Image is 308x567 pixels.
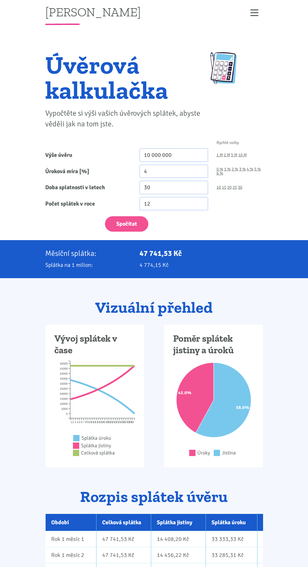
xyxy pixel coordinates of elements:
[54,333,135,356] h3: Vývoj splátek v čase
[151,547,206,563] td: 14 456,22 Kč
[246,7,263,18] button: Zobrazit menu
[114,420,117,424] tspan: 22
[95,420,98,424] tspan: 13
[129,420,132,424] tspan: 29
[41,197,135,211] label: Počet splátek v roce
[85,420,87,424] tspan: 8
[107,420,110,424] tspan: 19
[45,488,263,505] h2: Rozpis splátek úvěru
[173,333,254,356] h3: Poměr splátek jistiny a úroků
[140,249,263,258] p: 47 741,53 Kč
[105,216,148,232] button: Spočítat
[59,377,67,380] tspan: 35000
[151,514,206,531] th: Splátka jistiny
[217,171,223,175] a: 6 %
[91,420,94,424] tspan: 11
[122,420,125,424] tspan: 26
[45,261,131,269] p: Splátka na 1 milion:
[41,148,135,162] label: Výše úvěru
[59,382,67,385] tspan: 30000
[83,420,85,424] tspan: 7
[112,420,115,424] tspan: 21
[66,412,67,416] tspan: 0
[101,420,104,424] tspan: 16
[45,299,263,316] h2: Vizuální přehled
[140,261,263,269] p: 4 774,15 Kč
[96,531,151,547] td: 47 741,53 Kč
[97,420,100,424] tspan: 14
[88,420,91,424] tspan: 10
[59,366,67,370] tspan: 45000
[99,420,102,424] tspan: 15
[45,249,131,258] p: Měsíční splátka:
[118,420,121,424] tspan: 24
[105,420,108,424] tspan: 18
[254,167,261,171] a: 5 %
[217,185,221,190] a: 10
[74,420,76,424] tspan: 3
[124,420,127,424] tspan: 27
[206,514,257,531] th: Splátka úroku
[81,420,82,424] tspan: 6
[238,185,242,190] a: 30
[77,420,78,424] tspan: 4
[238,153,247,157] a: 10 M
[224,153,230,157] a: 2 M
[45,6,141,18] a: [PERSON_NAME]
[45,547,96,563] td: Rok 1 měsíc 2
[222,185,226,190] a: 15
[59,387,67,390] tspan: 25000
[247,167,253,171] a: 4 %
[206,547,257,563] td: 33 285,31 Kč
[72,420,74,424] tspan: 2
[45,52,213,102] h1: Úvěrová kalkulačka
[151,531,206,547] td: 14 408,20 Kč
[41,181,135,194] label: Doba splatnosti v letech
[96,514,151,531] th: Celková splátka
[79,420,80,424] tspan: 5
[116,420,119,424] tspan: 23
[227,185,232,190] a: 20
[232,167,238,171] a: 2 %
[109,420,113,424] tspan: 20
[61,407,67,410] tspan: 5000
[59,361,67,365] tspan: 50000
[231,153,237,157] a: 5 M
[45,514,96,531] th: Období
[59,392,67,395] tspan: 20000
[70,420,72,424] tspan: 1
[126,420,129,424] tspan: 28
[239,167,246,171] a: 3 %
[41,165,135,178] label: Úroková míra [%]
[59,372,67,375] tspan: 40000
[59,397,67,400] tspan: 15000
[224,167,231,171] a: 1 %
[96,547,151,563] td: 47 741,53 Kč
[217,141,239,145] span: Rychlé volby
[120,420,123,424] tspan: 25
[130,420,134,424] tspan: 30
[92,420,96,424] tspan: 12
[217,153,223,157] a: 1 M
[233,185,237,190] a: 25
[45,108,213,129] p: Vypočtěte si výši vašich úvěrových splátek, abyste věděli jak na tom jste.
[206,531,257,547] td: 33 333,33 Kč
[59,402,67,405] tspan: 10000
[87,420,89,424] tspan: 9
[45,531,96,547] td: Rok 1 měsíc 1
[103,420,106,424] tspan: 17
[217,167,223,171] a: 0 %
